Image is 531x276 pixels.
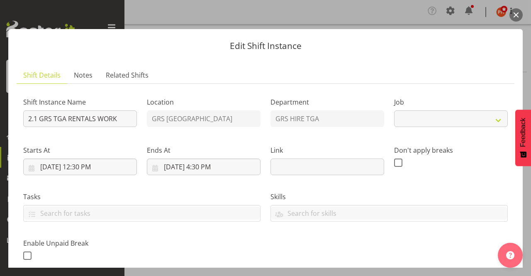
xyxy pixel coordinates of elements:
label: Job [394,97,508,107]
input: Click to select... [23,159,137,175]
span: Feedback [519,118,527,147]
label: Don't apply breaks [394,145,508,155]
label: Link [270,145,384,155]
label: Department [270,97,384,107]
label: Skills [270,192,508,202]
input: Click to select... [147,159,261,175]
label: Ends At [147,145,261,155]
label: Enable Unpaid Break [23,238,137,248]
label: Tasks [23,192,261,202]
img: help-xxl-2.png [506,251,514,259]
button: Feedback - Show survey [515,110,531,166]
input: Search for skills [271,207,507,220]
label: Shift Instance Name [23,97,137,107]
p: Edit Shift Instance [17,42,514,50]
span: Notes [74,70,93,80]
label: Location [147,97,261,107]
label: Starts At [23,145,137,155]
span: Related Shifts [106,70,149,80]
span: Shift Details [23,70,61,80]
input: Search for tasks [24,207,260,220]
input: Shift Instance Name [23,110,137,127]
